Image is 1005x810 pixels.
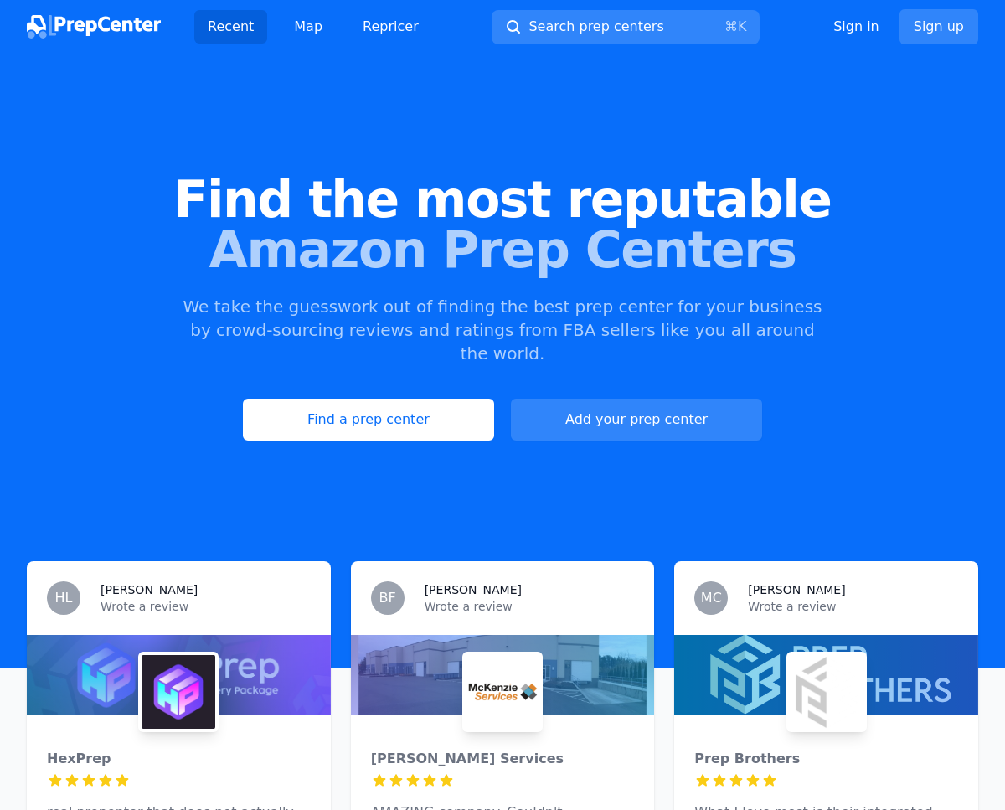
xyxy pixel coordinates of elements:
a: Add your prep center [511,399,762,441]
span: Search prep centers [528,17,663,37]
kbd: K [738,18,747,34]
h3: [PERSON_NAME] [100,581,198,598]
div: [PERSON_NAME] Services [371,749,635,769]
p: Wrote a review [748,598,958,615]
p: Wrote a review [100,598,311,615]
span: Amazon Prep Centers [27,224,978,275]
a: Map [281,10,336,44]
img: PrepCenter [27,15,161,39]
div: HexPrep [47,749,311,769]
p: Wrote a review [425,598,635,615]
span: Find the most reputable [27,174,978,224]
h3: [PERSON_NAME] [748,581,845,598]
span: HL [55,591,73,605]
div: Prep Brothers [694,749,958,769]
a: Find a prep center [243,399,494,441]
img: HexPrep [142,655,215,729]
span: BF [379,591,396,605]
a: Sign up [899,9,978,44]
p: We take the guesswork out of finding the best prep center for your business by crowd-sourcing rev... [181,295,824,365]
a: Recent [194,10,267,44]
span: MC [701,591,722,605]
button: Search prep centers⌘K [492,10,760,44]
h3: [PERSON_NAME] [425,581,522,598]
img: Prep Brothers [790,655,863,729]
img: McKenzie Services [466,655,539,729]
kbd: ⌘ [724,18,738,34]
a: Repricer [349,10,432,44]
a: Sign in [833,17,879,37]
